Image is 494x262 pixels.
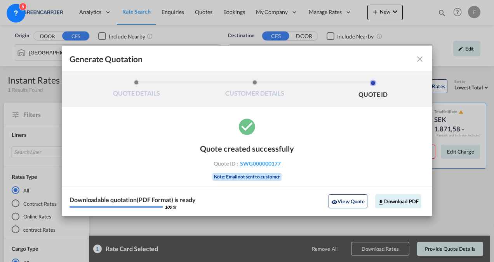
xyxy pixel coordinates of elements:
[240,160,281,167] span: SWG000000177
[237,117,257,136] md-icon: icon-checkbox-marked-circle
[331,199,337,205] md-icon: icon-eye
[378,199,384,205] md-icon: icon-download
[202,160,292,167] div: Quote ID :
[375,194,421,208] button: Download PDF
[70,197,196,203] div: Downloadable quotation(PDF Format) is ready
[70,54,143,64] span: Generate Quotation
[62,46,432,216] md-dialog: Generate QuotationQUOTE ...
[200,144,294,153] div: Quote created successfully
[415,54,424,64] md-icon: icon-close fg-AAA8AD cursor m-0
[329,194,367,208] button: icon-eyeView Quote
[77,80,196,101] li: QUOTE DETAILS
[212,173,282,181] div: Note: Email not sent to customer
[196,80,314,101] li: CUSTOMER DETAILS
[314,80,432,101] li: QUOTE ID
[165,205,176,209] div: 100 %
